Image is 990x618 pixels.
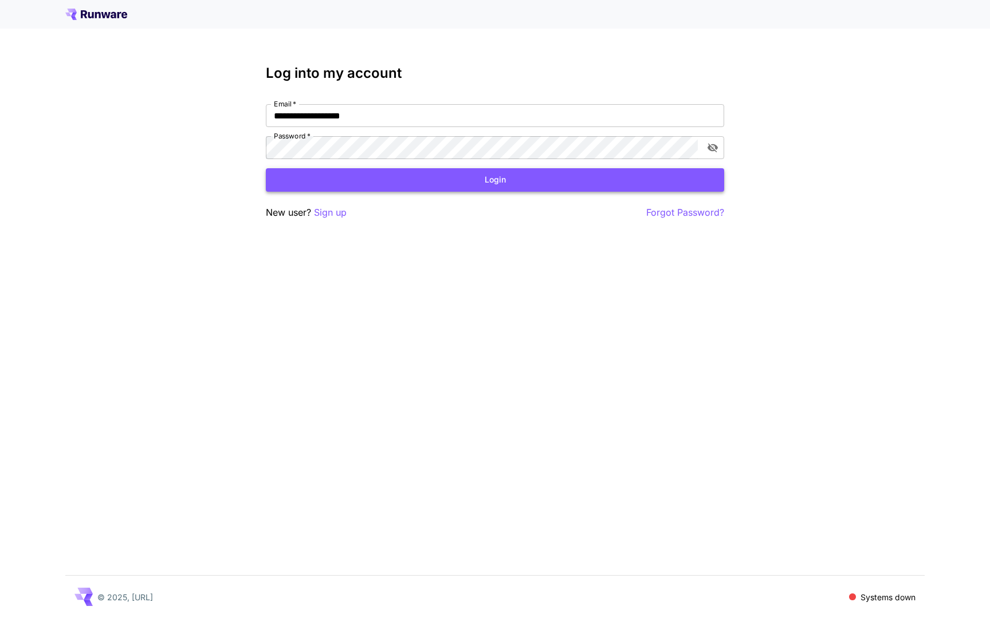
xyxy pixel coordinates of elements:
label: Email [274,99,296,109]
button: Login [266,168,724,192]
p: New user? [266,205,347,220]
h3: Log into my account [266,65,724,81]
label: Password [274,131,311,141]
button: Sign up [314,205,347,220]
button: toggle password visibility [702,137,723,158]
p: © 2025, [URL] [97,591,153,603]
button: Forgot Password? [646,205,724,220]
p: Systems down [861,591,916,603]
